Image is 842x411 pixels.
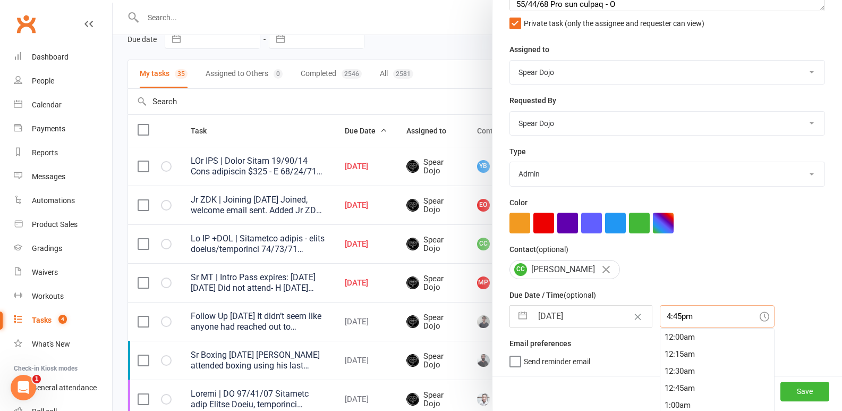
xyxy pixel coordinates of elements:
[509,260,620,279] div: [PERSON_NAME]
[32,196,75,205] div: Automations
[509,44,549,55] label: Assigned to
[524,354,590,366] span: Send reminder email
[32,244,62,253] div: Gradings
[32,340,70,348] div: What's New
[32,220,78,229] div: Product Sales
[32,124,65,133] div: Payments
[32,77,54,85] div: People
[32,172,65,181] div: Messages
[32,292,64,300] div: Workouts
[14,165,112,189] a: Messages
[14,237,112,261] a: Gradings
[509,146,526,157] label: Type
[32,316,52,324] div: Tasks
[32,100,62,109] div: Calendar
[11,375,36,400] iframe: Intercom live chat
[514,263,527,276] span: CC
[32,148,58,157] div: Reports
[660,380,774,397] div: 12:45am
[32,383,97,392] div: General attendance
[564,291,596,299] small: (optional)
[524,15,704,28] span: Private task (only the assignee and requester can view)
[14,93,112,117] a: Calendar
[14,284,112,308] a: Workouts
[32,53,69,61] div: Dashboard
[14,308,112,332] a: Tasks 4
[780,382,829,401] button: Save
[628,306,647,326] button: Clear Date
[509,338,571,349] label: Email preferences
[14,189,112,213] a: Automations
[32,375,41,383] span: 1
[509,95,556,106] label: Requested By
[14,45,112,69] a: Dashboard
[509,244,568,255] label: Contact
[13,11,39,37] a: Clubworx
[14,261,112,284] a: Waivers
[14,141,112,165] a: Reports
[660,363,774,380] div: 12:30am
[14,332,112,356] a: What's New
[660,346,774,363] div: 12:15am
[32,268,58,276] div: Waivers
[14,376,112,400] a: General attendance kiosk mode
[58,315,67,324] span: 4
[14,69,112,93] a: People
[14,117,112,141] a: Payments
[536,245,568,254] small: (optional)
[509,197,528,208] label: Color
[509,289,596,301] label: Due Date / Time
[14,213,112,237] a: Product Sales
[660,329,774,346] div: 12:00am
